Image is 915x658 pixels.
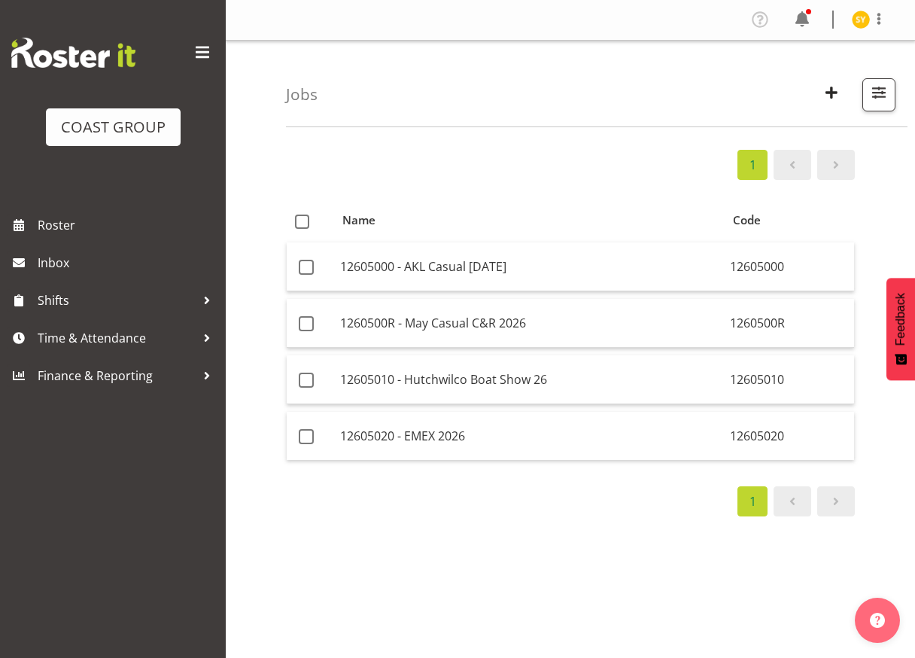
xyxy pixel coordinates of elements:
[724,355,854,404] td: 12605010
[724,299,854,348] td: 1260500R
[61,116,166,139] div: COAST GROUP
[334,355,724,404] td: 12605010 - Hutchwilco Boat Show 26
[886,278,915,380] button: Feedback - Show survey
[38,289,196,312] span: Shifts
[286,86,318,103] h4: Jobs
[334,412,724,460] td: 12605020 - EMEX 2026
[342,212,375,229] span: Name
[870,613,885,628] img: help-xxl-2.png
[38,364,196,387] span: Finance & Reporting
[38,251,218,274] span: Inbox
[816,78,847,111] button: Create New Job
[852,11,870,29] img: seon-young-belding8911.jpg
[862,78,895,111] button: Filter Jobs
[733,212,761,229] span: Code
[11,38,135,68] img: Rosterit website logo
[334,242,724,291] td: 12605000 - AKL Casual [DATE]
[724,242,854,291] td: 12605000
[894,293,907,346] span: Feedback
[334,299,724,348] td: 1260500R - May Casual C&R 2026
[38,214,218,236] span: Roster
[724,412,854,460] td: 12605020
[38,327,196,349] span: Time & Attendance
